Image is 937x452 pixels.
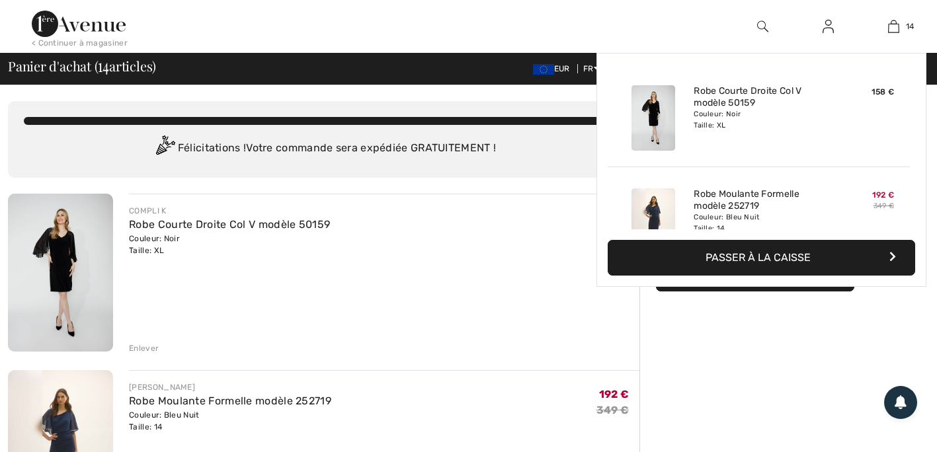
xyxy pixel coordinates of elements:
[862,19,926,34] a: 14
[757,19,768,34] img: recherche
[129,342,159,354] div: Enlever
[129,381,331,393] div: [PERSON_NAME]
[596,404,630,416] s: 349 €
[694,85,824,109] a: Robe Courte Droite Col V modèle 50159
[32,37,128,49] div: < Continuer à magasiner
[812,19,844,35] a: Se connecter
[533,64,554,75] img: Euro
[823,19,834,34] img: Mes infos
[98,56,109,73] span: 14
[129,395,331,407] a: Robe Moulante Formelle modèle 252719
[151,135,178,162] img: Congratulation2.svg
[872,190,895,200] span: 192 €
[8,194,113,352] img: Robe Courte Droite Col V modèle 50159
[583,64,600,73] span: FR
[874,202,895,210] s: 349 €
[32,11,126,37] img: 1ère Avenue
[608,240,915,276] button: Passer à la caisse
[694,109,824,130] div: Couleur: Noir Taille: XL
[129,409,331,433] div: Couleur: Bleu Nuit Taille: 14
[888,19,899,34] img: Mon panier
[129,218,330,231] a: Robe Courte Droite Col V modèle 50159
[906,20,915,32] span: 14
[8,59,156,73] span: Panier d'achat ( articles)
[129,205,330,217] div: COMPLI K
[694,188,824,212] a: Robe Moulante Formelle modèle 252719
[533,64,575,73] span: EUR
[694,212,824,233] div: Couleur: Bleu Nuit Taille: 14
[24,135,624,162] div: Félicitations ! Votre commande sera expédiée GRATUITEMENT !
[631,188,675,254] img: Robe Moulante Formelle modèle 252719
[872,87,895,96] span: 158 €
[599,388,630,400] span: 192 €
[631,85,675,151] img: Robe Courte Droite Col V modèle 50159
[129,233,330,256] div: Couleur: Noir Taille: XL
